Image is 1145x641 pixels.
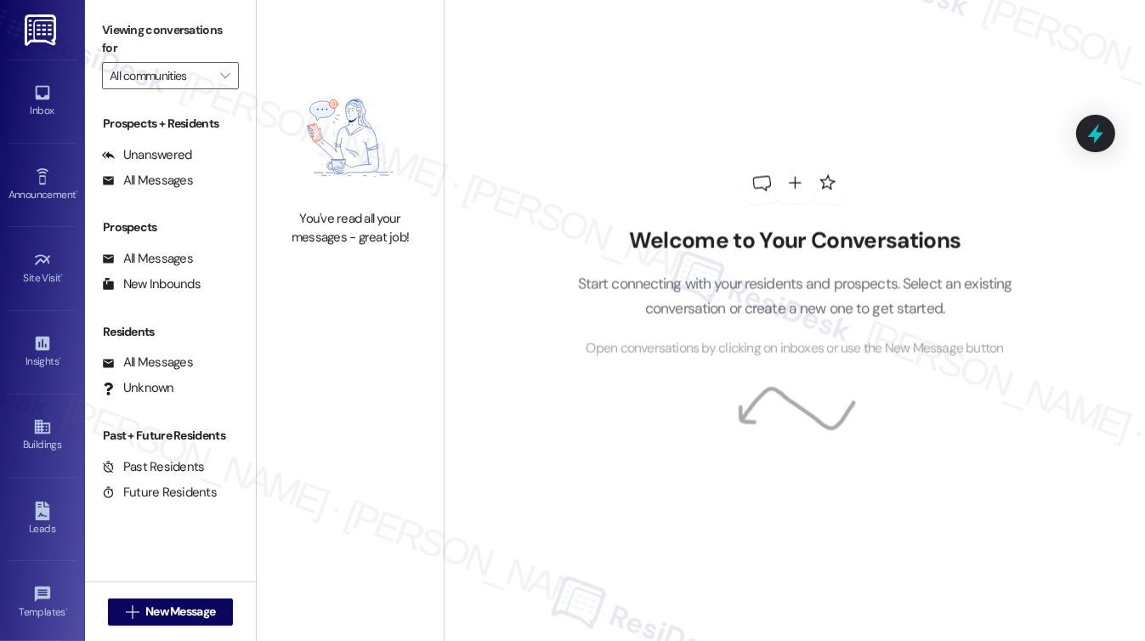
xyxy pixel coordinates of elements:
[85,115,256,133] div: Prospects + Residents
[102,275,201,293] div: New Inbounds
[102,354,193,372] div: All Messages
[85,218,256,236] div: Prospects
[9,78,77,124] a: Inbox
[220,69,230,82] i: 
[102,17,239,62] label: Viewing conversations for
[9,496,77,542] a: Leads
[102,484,217,502] div: Future Residents
[85,323,256,341] div: Residents
[59,353,61,365] span: •
[102,458,205,476] div: Past Residents
[85,427,256,445] div: Past + Future Residents
[102,379,174,397] div: Unknown
[102,172,193,190] div: All Messages
[9,329,77,375] a: Insights •
[102,250,193,268] div: All Messages
[25,14,60,46] img: ResiDesk Logo
[61,269,64,281] span: •
[102,146,192,164] div: Unanswered
[275,210,425,247] div: You've read all your messages - great job!
[110,62,212,89] input: All communities
[9,412,77,458] a: Buildings
[586,338,1003,360] span: Open conversations by clicking on inboxes or use the New Message button
[145,603,215,621] span: New Message
[552,227,1038,254] h2: Welcome to Your Conversations
[126,605,139,619] i: 
[9,580,77,626] a: Templates •
[108,598,234,626] button: New Message
[65,604,68,615] span: •
[9,246,77,292] a: Site Visit •
[76,186,78,198] span: •
[552,272,1038,320] p: Start connecting with your residents and prospects. Select an existing conversation or create a n...
[275,74,425,202] img: empty-state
